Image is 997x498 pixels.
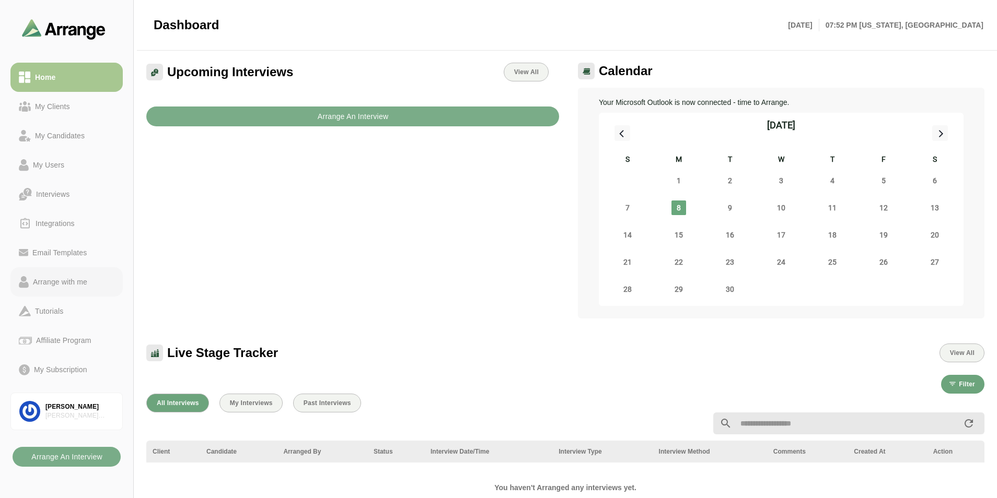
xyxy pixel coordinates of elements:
span: Saturday, September 13, 2025 [928,200,942,215]
a: Home [10,63,123,92]
span: Saturday, September 27, 2025 [928,255,942,269]
span: Past Interviews [303,399,351,407]
div: S [909,153,960,167]
div: Tutorials [31,305,67,317]
button: Arrange An Interview [13,447,121,467]
span: Sunday, September 21, 2025 [620,255,635,269]
button: All Interviews [146,394,209,412]
div: T [807,153,858,167]
span: All Interviews [156,399,199,407]
h2: You haven't Arranged any interviews yet. [363,481,768,494]
a: My Clients [10,92,123,121]
img: arrangeai-name-small-logo.4d2b8aee.svg [22,19,106,39]
a: Arrange with me [10,267,123,297]
a: My Subscription [10,355,123,384]
span: Sunday, September 7, 2025 [620,200,635,215]
span: Thursday, September 25, 2025 [825,255,840,269]
p: Your Microsoft Outlook is now connected - time to Arrange. [599,96,964,109]
span: Wednesday, September 10, 2025 [774,200,789,215]
a: My Candidates [10,121,123,150]
div: T [704,153,756,167]
div: S [602,153,653,167]
span: Saturday, September 6, 2025 [928,173,942,188]
div: [DATE] [767,118,795,133]
div: My Candidates [31,129,89,142]
a: Integrations [10,209,123,238]
span: Tuesday, September 16, 2025 [723,228,737,242]
div: Integrations [31,217,79,230]
a: My Users [10,150,123,180]
span: Tuesday, September 23, 2025 [723,255,737,269]
span: Live Stage Tracker [167,345,278,361]
span: Friday, September 19, 2025 [876,228,891,242]
a: [PERSON_NAME][PERSON_NAME] Project Solutions [10,393,123,430]
span: Friday, September 12, 2025 [876,200,891,215]
span: View All [949,349,975,357]
button: View All [940,343,984,362]
a: Email Templates [10,238,123,267]
div: Interview Method [659,447,761,456]
div: Home [31,71,60,84]
p: 07:52 PM [US_STATE], [GEOGRAPHIC_DATA] [819,19,983,31]
button: My Interviews [219,394,283,412]
span: View All [514,68,539,76]
div: My Users [29,159,68,171]
span: Tuesday, September 9, 2025 [723,200,737,215]
span: Wednesday, September 17, 2025 [774,228,789,242]
a: Affiliate Program [10,326,123,355]
button: Filter [941,375,984,394]
div: Status [374,447,418,456]
span: Sunday, September 14, 2025 [620,228,635,242]
i: appended action [963,417,975,430]
div: Interview Date/Time [431,447,546,456]
div: Affiliate Program [32,334,95,347]
div: F [858,153,909,167]
span: Tuesday, September 30, 2025 [723,282,737,297]
button: Past Interviews [293,394,361,412]
div: Action [933,447,978,456]
span: Dashboard [154,17,219,33]
div: Created At [854,447,920,456]
span: Monday, September 15, 2025 [671,228,686,242]
div: My Clients [31,100,74,113]
span: Saturday, September 20, 2025 [928,228,942,242]
span: Monday, September 22, 2025 [671,255,686,269]
div: Candidate [206,447,271,456]
span: Wednesday, September 3, 2025 [774,173,789,188]
span: Monday, September 29, 2025 [671,282,686,297]
div: Interview Type [559,447,646,456]
div: [PERSON_NAME] Project Solutions [45,411,114,420]
div: Comments [773,447,842,456]
span: Thursday, September 11, 2025 [825,200,840,215]
div: W [756,153,807,167]
b: Arrange An Interview [317,106,389,126]
p: [DATE] [788,19,819,31]
button: Arrange An Interview [146,106,559,126]
span: Friday, September 26, 2025 [876,255,891,269]
span: Wednesday, September 24, 2025 [774,255,789,269]
div: My Subscription [30,363,91,376]
div: Arranged By [283,447,361,456]
span: Upcoming Interviews [167,64,293,80]
span: Filter [958,381,975,388]
div: Interviews [32,188,74,200]
span: Thursday, September 18, 2025 [825,228,840,242]
span: Friday, September 5, 2025 [876,173,891,188]
a: View All [504,63,549,81]
div: Arrange with me [29,276,91,288]
div: Client [153,447,194,456]
span: Calendar [599,63,653,79]
span: Monday, September 1, 2025 [671,173,686,188]
span: My Interviews [229,399,273,407]
span: Sunday, September 28, 2025 [620,282,635,297]
div: Email Templates [28,246,91,259]
div: M [653,153,704,167]
a: Interviews [10,180,123,209]
b: Arrange An Interview [31,447,102,467]
div: [PERSON_NAME] [45,402,114,411]
span: Monday, September 8, 2025 [671,200,686,215]
span: Tuesday, September 2, 2025 [723,173,737,188]
a: Tutorials [10,297,123,326]
span: Thursday, September 4, 2025 [825,173,840,188]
